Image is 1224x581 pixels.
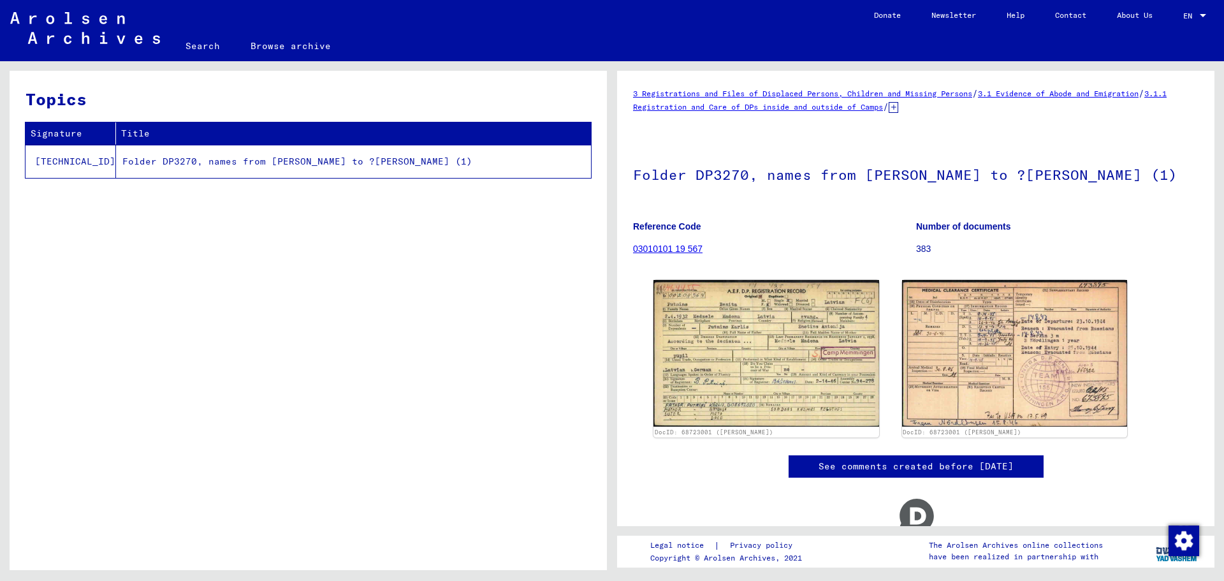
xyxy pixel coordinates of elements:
[916,221,1011,232] b: Number of documents
[170,31,235,61] a: Search
[25,145,116,178] td: [TECHNICAL_ID]
[633,221,701,232] b: Reference Code
[978,89,1139,98] a: 3.1 Evidence of Abode and Emigration
[633,89,972,98] a: 3 Registrations and Files of Displaced Persons, Children and Missing Persons
[1168,525,1198,555] div: Change consent
[116,122,591,145] th: Title
[902,280,1128,427] img: 002.jpg
[653,280,879,427] img: 001.jpg
[116,145,591,178] td: Folder DP3270, names from [PERSON_NAME] to ?[PERSON_NAME] (1)
[633,145,1198,202] h1: Folder DP3270, names from [PERSON_NAME] to ?[PERSON_NAME] (1)
[650,552,808,564] p: Copyright © Arolsen Archives, 2021
[25,122,116,145] th: Signature
[972,87,978,99] span: /
[916,242,1198,256] p: 383
[720,539,808,552] a: Privacy policy
[633,244,703,254] a: 03010101 19 567
[1139,87,1144,99] span: /
[1169,526,1199,556] img: Change consent
[1183,11,1197,20] span: EN
[929,540,1103,551] p: The Arolsen Archives online collections
[883,101,889,112] span: /
[929,551,1103,563] p: have been realized in partnership with
[903,429,1021,436] a: DocID: 68723001 ([PERSON_NAME])
[650,539,714,552] a: Legal notice
[10,12,160,44] img: Arolsen_neg.svg
[25,87,590,112] h3: Topics
[650,539,808,552] div: |
[235,31,346,61] a: Browse archive
[1153,535,1201,567] img: yv_logo.png
[655,429,773,436] a: DocID: 68723001 ([PERSON_NAME])
[819,460,1014,473] a: See comments created before [DATE]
